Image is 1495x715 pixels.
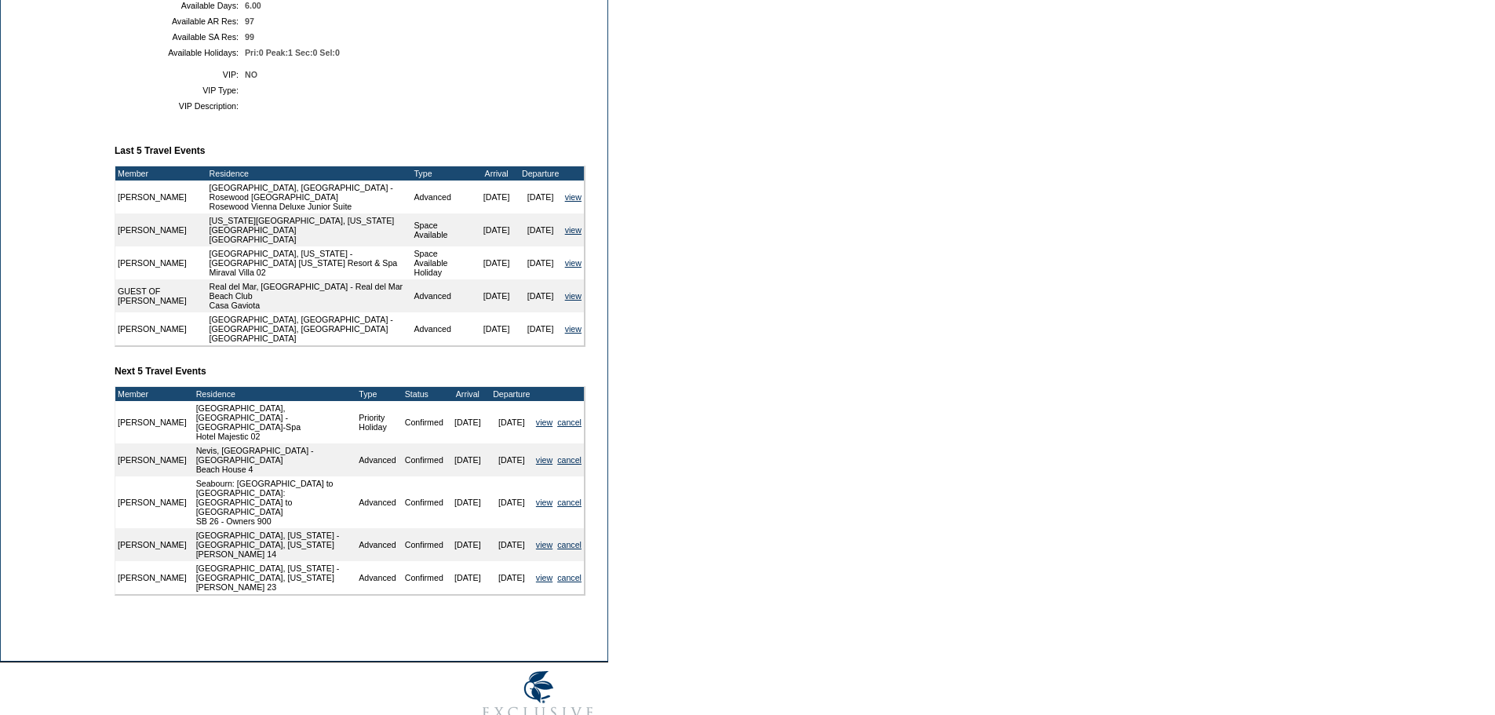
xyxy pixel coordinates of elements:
td: [GEOGRAPHIC_DATA], [US_STATE] - [GEOGRAPHIC_DATA] [US_STATE] Resort & Spa Miraval Villa 02 [207,246,412,279]
b: Next 5 Travel Events [115,366,206,377]
td: [DATE] [475,312,519,345]
b: Last 5 Travel Events [115,145,205,156]
td: [DATE] [475,279,519,312]
td: [GEOGRAPHIC_DATA], [GEOGRAPHIC_DATA] - [GEOGRAPHIC_DATA], [GEOGRAPHIC_DATA] [GEOGRAPHIC_DATA] [207,312,412,345]
td: Advanced [356,476,402,528]
span: 97 [245,16,254,26]
a: view [536,540,552,549]
a: view [565,291,582,301]
a: cancel [557,573,582,582]
td: [PERSON_NAME] [115,561,189,594]
td: Advanced [356,443,402,476]
span: 6.00 [245,1,261,10]
td: [PERSON_NAME] [115,443,189,476]
span: 99 [245,32,254,42]
td: Confirmed [403,401,446,443]
td: [PERSON_NAME] [115,181,207,213]
td: Available SA Res: [121,32,239,42]
td: [DATE] [519,181,563,213]
td: Type [411,166,474,181]
a: cancel [557,418,582,427]
td: [DATE] [490,561,534,594]
td: [DATE] [490,528,534,561]
td: [DATE] [446,476,490,528]
a: cancel [557,455,582,465]
td: Member [115,166,207,181]
span: Pri:0 Peak:1 Sec:0 Sel:0 [245,48,340,57]
td: [GEOGRAPHIC_DATA], [GEOGRAPHIC_DATA] - [GEOGRAPHIC_DATA]-Spa Hotel Majestic 02 [194,401,357,443]
td: Departure [519,166,563,181]
td: [PERSON_NAME] [115,528,189,561]
td: [DATE] [446,401,490,443]
td: [US_STATE][GEOGRAPHIC_DATA], [US_STATE][GEOGRAPHIC_DATA] [GEOGRAPHIC_DATA] [207,213,412,246]
td: [DATE] [519,279,563,312]
td: VIP Description: [121,101,239,111]
td: Advanced [411,279,474,312]
td: Real del Mar, [GEOGRAPHIC_DATA] - Real del Mar Beach Club Casa Gaviota [207,279,412,312]
td: Seabourn: [GEOGRAPHIC_DATA] to [GEOGRAPHIC_DATA]: [GEOGRAPHIC_DATA] to [GEOGRAPHIC_DATA] SB 26 - ... [194,476,357,528]
td: Advanced [356,561,402,594]
td: VIP Type: [121,86,239,95]
a: view [565,258,582,268]
td: Status [403,387,446,401]
td: [DATE] [490,443,534,476]
td: Residence [207,166,412,181]
td: [DATE] [490,476,534,528]
td: [PERSON_NAME] [115,246,207,279]
td: Confirmed [403,528,446,561]
td: [PERSON_NAME] [115,476,189,528]
td: Confirmed [403,561,446,594]
td: Confirmed [403,476,446,528]
td: [DATE] [519,312,563,345]
td: Advanced [411,312,474,345]
a: view [565,192,582,202]
span: NO [245,70,257,79]
td: Available Days: [121,1,239,10]
td: [PERSON_NAME] [115,401,189,443]
td: Available Holidays: [121,48,239,57]
td: Nevis, [GEOGRAPHIC_DATA] - [GEOGRAPHIC_DATA] Beach House 4 [194,443,357,476]
td: Advanced [356,528,402,561]
a: view [536,455,552,465]
a: view [536,498,552,507]
td: [DATE] [446,443,490,476]
a: view [536,573,552,582]
td: Space Available Holiday [411,246,474,279]
td: Confirmed [403,443,446,476]
td: [DATE] [446,561,490,594]
a: view [565,225,582,235]
td: [PERSON_NAME] [115,312,207,345]
td: Space Available [411,213,474,246]
td: Residence [194,387,357,401]
td: Type [356,387,402,401]
a: view [565,324,582,334]
a: view [536,418,552,427]
td: [PERSON_NAME] [115,213,207,246]
a: cancel [557,540,582,549]
a: cancel [557,498,582,507]
td: [DATE] [475,246,519,279]
td: [GEOGRAPHIC_DATA], [US_STATE] - [GEOGRAPHIC_DATA], [US_STATE] [PERSON_NAME] 23 [194,561,357,594]
td: [GEOGRAPHIC_DATA], [US_STATE] - [GEOGRAPHIC_DATA], [US_STATE] [PERSON_NAME] 14 [194,528,357,561]
td: [DATE] [475,181,519,213]
td: [DATE] [519,246,563,279]
td: Priority Holiday [356,401,402,443]
td: Member [115,387,189,401]
td: Departure [490,387,534,401]
td: [DATE] [475,213,519,246]
td: GUEST OF [PERSON_NAME] [115,279,207,312]
td: Available AR Res: [121,16,239,26]
td: Arrival [475,166,519,181]
td: Advanced [411,181,474,213]
td: [DATE] [446,528,490,561]
td: [DATE] [490,401,534,443]
td: Arrival [446,387,490,401]
td: [GEOGRAPHIC_DATA], [GEOGRAPHIC_DATA] - Rosewood [GEOGRAPHIC_DATA] Rosewood Vienna Deluxe Junior S... [207,181,412,213]
td: VIP: [121,70,239,79]
td: [DATE] [519,213,563,246]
